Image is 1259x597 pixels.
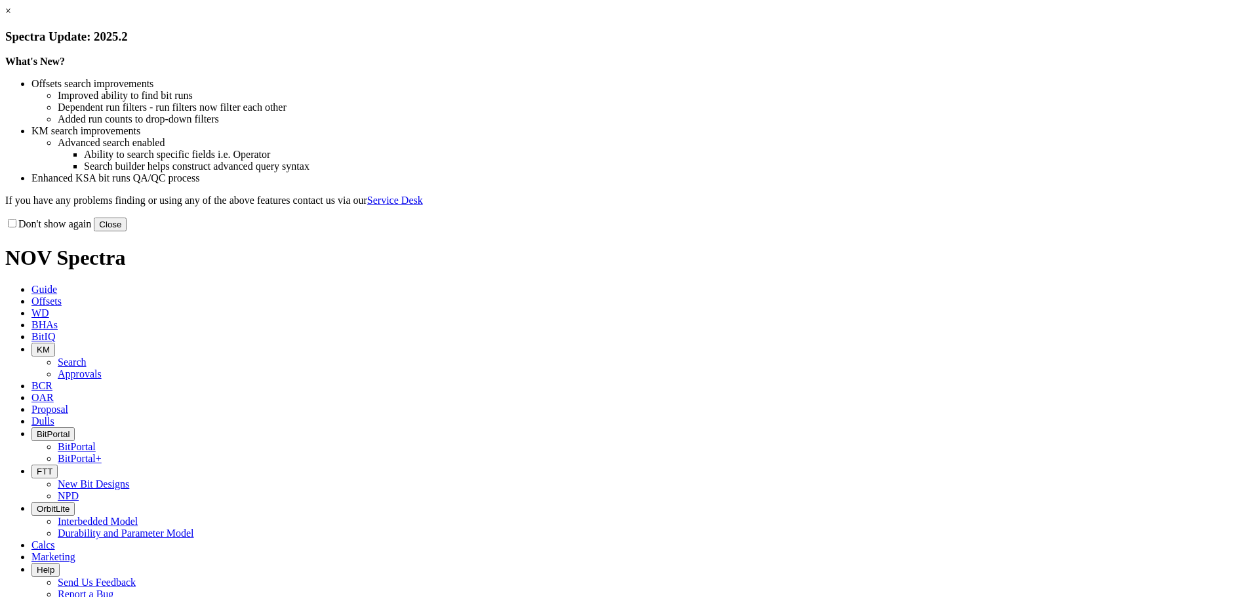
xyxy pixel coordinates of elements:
p: If you have any problems finding or using any of the above features contact us via our [5,195,1254,206]
a: × [5,5,11,16]
h3: Spectra Update: 2025.2 [5,29,1254,44]
a: BitPortal [58,441,96,452]
a: NPD [58,490,79,501]
a: Interbedded Model [58,516,138,527]
span: Offsets [31,296,62,307]
span: BitIQ [31,331,55,342]
label: Don't show again [5,218,91,229]
span: OrbitLite [37,504,70,514]
li: Enhanced KSA bit runs QA/QC process [31,172,1254,184]
button: Close [94,218,127,231]
span: OAR [31,392,54,403]
span: KM [37,345,50,355]
a: BitPortal+ [58,453,102,464]
li: Search builder helps construct advanced query syntax [84,161,1254,172]
strong: What's New? [5,56,65,67]
a: Search [58,356,87,368]
li: Ability to search specific fields i.e. Operator [84,149,1254,161]
li: Advanced search enabled [58,137,1254,149]
span: FTT [37,467,52,476]
span: BitPortal [37,429,70,439]
span: Marketing [31,551,75,562]
li: Dependent run filters - run filters now filter each other [58,102,1254,113]
input: Don't show again [8,219,16,227]
span: BHAs [31,319,58,330]
a: Send Us Feedback [58,577,136,588]
li: Improved ability to find bit runs [58,90,1254,102]
span: Calcs [31,539,55,550]
a: Durability and Parameter Model [58,528,194,539]
span: Proposal [31,404,68,415]
a: New Bit Designs [58,478,129,490]
span: Help [37,565,54,575]
span: WD [31,307,49,318]
span: Dulls [31,415,54,427]
h1: NOV Spectra [5,246,1254,270]
a: Approvals [58,368,102,379]
li: Added run counts to drop-down filters [58,113,1254,125]
span: BCR [31,380,52,391]
li: Offsets search improvements [31,78,1254,90]
li: KM search improvements [31,125,1254,137]
span: Guide [31,284,57,295]
a: Service Desk [367,195,423,206]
